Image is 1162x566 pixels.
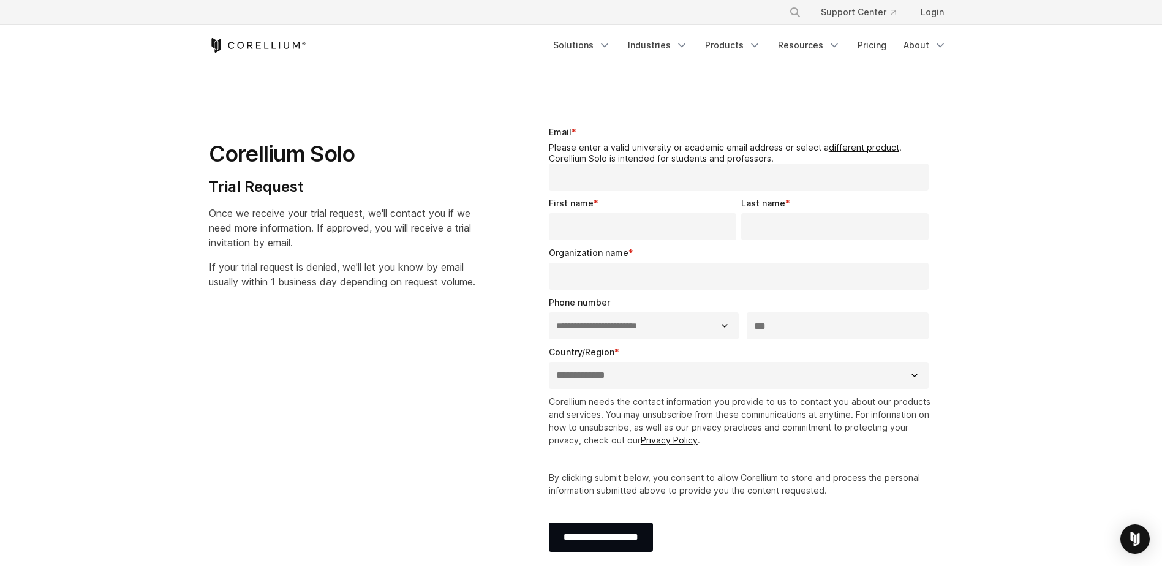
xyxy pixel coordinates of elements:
[549,247,628,258] span: Organization name
[549,127,572,137] span: Email
[911,1,954,23] a: Login
[209,207,471,249] span: Once we receive your trial request, we'll contact you if we need more information. If approved, y...
[741,198,785,208] span: Last name
[850,34,894,56] a: Pricing
[549,471,934,497] p: By clicking submit below, you consent to allow Corellium to store and process the personal inform...
[209,38,306,53] a: Corellium Home
[1120,524,1150,554] div: Open Intercom Messenger
[549,297,610,308] span: Phone number
[549,198,594,208] span: First name
[641,435,698,445] a: Privacy Policy
[549,395,934,447] p: Corellium needs the contact information you provide to us to contact you about our products and s...
[209,140,475,168] h1: Corellium Solo
[811,1,906,23] a: Support Center
[546,34,618,56] a: Solutions
[774,1,954,23] div: Navigation Menu
[209,178,475,196] h4: Trial Request
[771,34,848,56] a: Resources
[784,1,806,23] button: Search
[549,142,934,164] legend: Please enter a valid university or academic email address or select a . Corellium Solo is intende...
[549,347,614,357] span: Country/Region
[698,34,768,56] a: Products
[621,34,695,56] a: Industries
[546,34,954,56] div: Navigation Menu
[829,142,899,153] a: different product
[209,261,475,288] span: If your trial request is denied, we'll let you know by email usually within 1 business day depend...
[896,34,954,56] a: About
